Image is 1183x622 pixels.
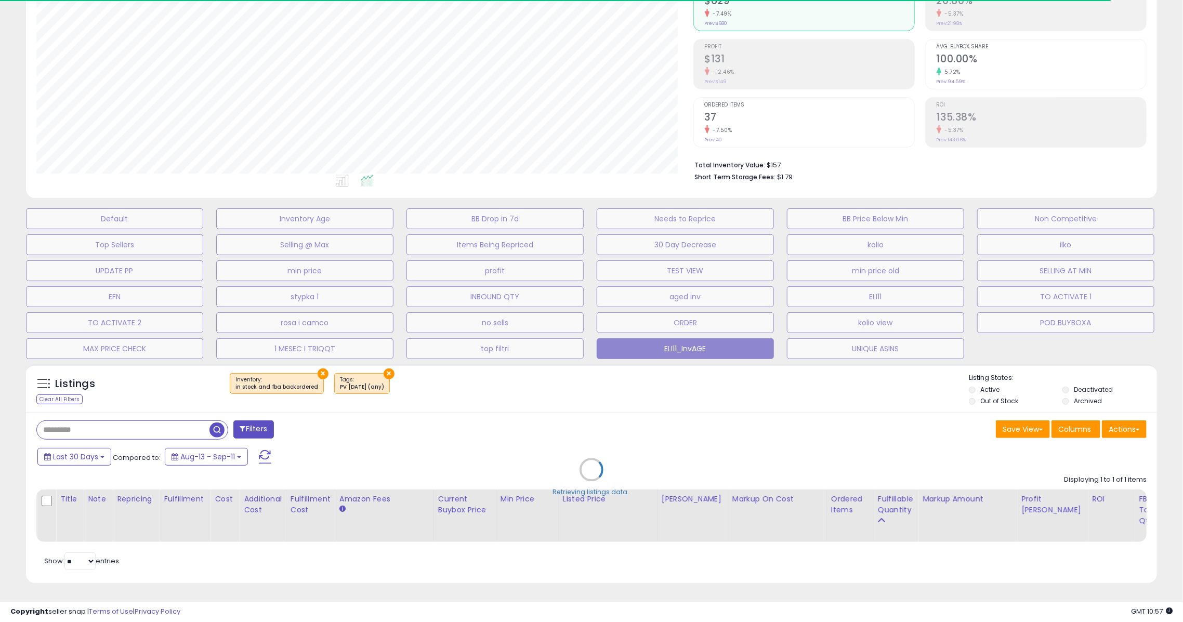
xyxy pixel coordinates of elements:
button: ELI11 [787,286,964,307]
button: aged inv [597,286,774,307]
button: ELI11_InvAGE [597,338,774,359]
small: Prev: 40 [705,137,722,143]
button: TEST VIEW [597,260,774,281]
small: 5.72% [941,68,961,76]
small: Prev: 94.59% [937,78,966,85]
button: rosa i camco [216,312,393,333]
h2: 100.00% [937,53,1146,67]
small: Prev: $680 [705,20,728,27]
button: MAX PRICE CHECK [26,338,203,359]
small: Prev: $149 [705,78,727,85]
button: Non Competitive [977,208,1154,229]
button: Selling @ Max [216,234,393,255]
a: Terms of Use [89,606,133,616]
button: 30 Day Decrease [597,234,774,255]
button: Top Sellers [26,234,203,255]
small: -5.37% [941,126,964,134]
h2: 135.38% [937,111,1146,125]
a: Privacy Policy [135,606,180,616]
div: seller snap | | [10,607,180,617]
span: ROI [937,102,1146,108]
strong: Copyright [10,606,48,616]
button: Inventory Age [216,208,393,229]
button: 1 MESEC I TRIQQT [216,338,393,359]
span: $1.79 [778,172,793,182]
h2: 37 [705,111,914,125]
small: -5.37% [941,10,964,18]
button: kolio view [787,312,964,333]
button: kolio [787,234,964,255]
button: SELLING AT MIN [977,260,1154,281]
button: BB Price Below Min [787,208,964,229]
button: stypka 1 [216,286,393,307]
div: Retrieving listings data.. [553,488,630,497]
button: min price old [787,260,964,281]
button: no sells [406,312,584,333]
small: Prev: 21.98% [937,20,963,27]
button: BB Drop in 7d [406,208,584,229]
button: EFN [26,286,203,307]
span: 2025-10-12 10:57 GMT [1131,606,1173,616]
button: UNIQUE ASINS [787,338,964,359]
button: Items Being Repriced [406,234,584,255]
button: TO ACTIVATE 1 [977,286,1154,307]
h2: $131 [705,53,914,67]
button: POD BUYBOXA [977,312,1154,333]
span: Profit [705,44,914,50]
button: min price [216,260,393,281]
button: top filtri [406,338,584,359]
li: $157 [695,158,1139,170]
button: INBOUND QTY [406,286,584,307]
button: profit [406,260,584,281]
small: Prev: 143.06% [937,137,966,143]
span: Avg. Buybox Share [937,44,1146,50]
small: -7.50% [709,126,732,134]
button: Default [26,208,203,229]
small: -7.49% [709,10,732,18]
button: TO ACTIVATE 2 [26,312,203,333]
small: -12.46% [709,68,735,76]
button: Needs to Reprice [597,208,774,229]
span: Ordered Items [705,102,914,108]
b: Total Inventory Value: [695,161,766,169]
button: UPDATE PP [26,260,203,281]
button: ilko [977,234,1154,255]
b: Short Term Storage Fees: [695,173,776,181]
button: ORDER [597,312,774,333]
